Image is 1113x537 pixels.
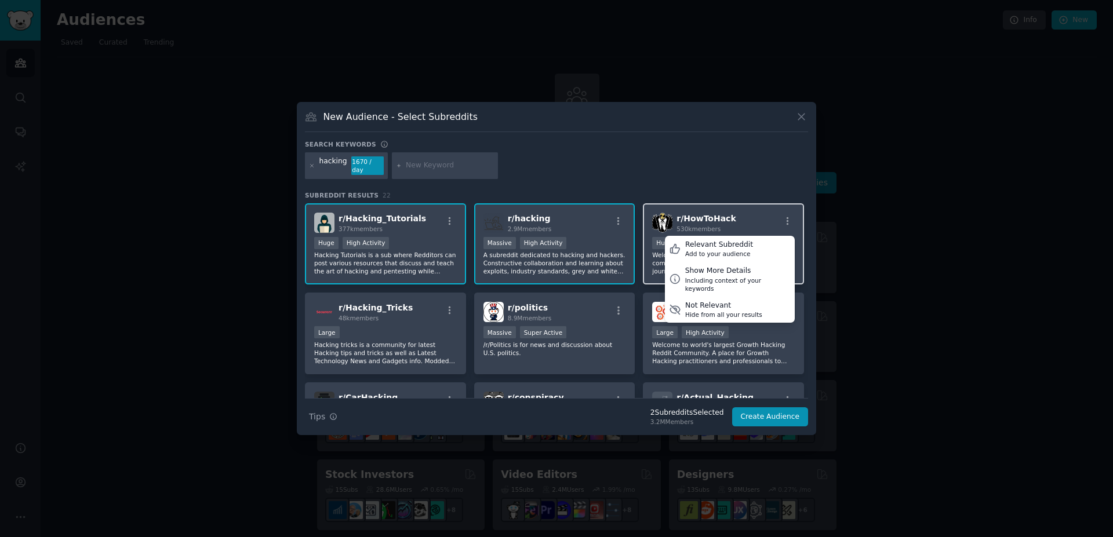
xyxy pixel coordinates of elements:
img: CarHacking [314,392,334,412]
div: 2 Subreddit s Selected [650,408,724,418]
div: High Activity [520,237,567,249]
div: Massive [483,237,516,249]
span: 377k members [339,225,383,232]
p: Welcome to world's largest Growth Hacking Reddit Community. A place for Growth Hacking practition... [652,341,795,365]
span: r/ conspiracy [508,393,564,402]
p: Welcome! This is your open hacker community designed to help you on the journey from neophyte to ... [652,251,795,275]
p: Hacking tricks is a community for latest Hacking tips and tricks as well as Latest Technology New... [314,341,457,365]
div: hacking [319,156,347,175]
img: HowToHack [652,213,672,233]
span: 530k members [676,225,721,232]
span: 48k members [339,315,379,322]
div: Not Relevant [685,301,762,311]
h3: New Audience - Select Subreddits [323,111,478,123]
span: r/ Hacking_Tricks [339,303,413,312]
span: r/ Hacking_Tutorials [339,214,426,223]
div: 1670 / day [351,156,384,175]
img: Hacking_Tutorials [314,213,334,233]
div: Massive [483,326,516,338]
span: r/ Actual_Hacking [676,393,754,402]
p: A subreddit dedicated to hacking and hackers. Constructive collaboration and learning about explo... [483,251,626,275]
div: High Activity [682,326,729,338]
p: Hacking Tutorials is a sub where Redditors can post various resources that discuss and teach the ... [314,251,457,275]
img: conspiracy [483,392,504,412]
span: 2.9M members [508,225,552,232]
span: r/ CarHacking [339,393,398,402]
span: r/ hacking [508,214,551,223]
div: Hide from all your results [685,310,762,319]
div: Relevant Subreddit [685,240,753,250]
span: Tips [309,411,325,423]
button: Tips [305,407,341,427]
div: Large [314,326,340,338]
div: Super Active [520,326,567,338]
p: /r/Politics is for news and discussion about U.S. politics. [483,341,626,357]
h3: Search keywords [305,140,376,148]
div: 3.2M Members [650,418,724,426]
span: 22 [383,192,391,199]
div: Huge [652,237,676,249]
button: Create Audience [732,407,809,427]
div: Add to your audience [685,250,753,258]
div: Including context of your keywords [685,276,791,293]
div: Large [652,326,678,338]
img: politics [483,302,504,322]
span: 8.9M members [508,315,552,322]
div: Huge [314,237,339,249]
span: r/ HowToHack [676,214,736,223]
div: Show More Details [685,266,791,276]
span: r/ politics [508,303,548,312]
img: Hacking_Tricks [314,302,334,322]
img: hacking [483,213,504,233]
img: GrowthHacking [652,302,672,322]
input: New Keyword [406,160,494,171]
span: Subreddit Results [305,191,379,199]
div: High Activity [343,237,390,249]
